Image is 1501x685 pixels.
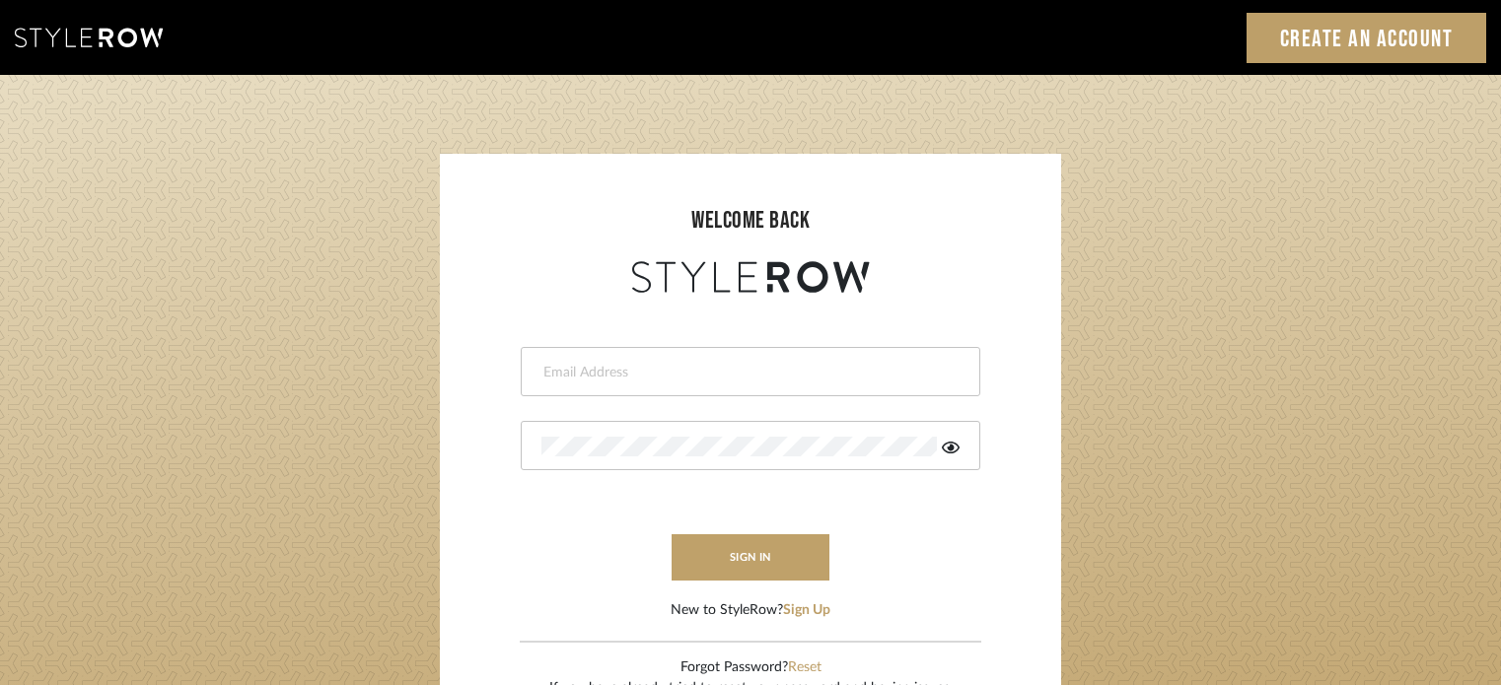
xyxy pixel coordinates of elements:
input: Email Address [541,363,955,382]
a: Create an Account [1247,13,1487,63]
div: Forgot Password? [549,657,953,678]
button: sign in [672,534,829,581]
div: welcome back [460,203,1041,239]
button: Sign Up [783,600,830,621]
button: Reset [788,657,822,678]
div: New to StyleRow? [671,600,830,621]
